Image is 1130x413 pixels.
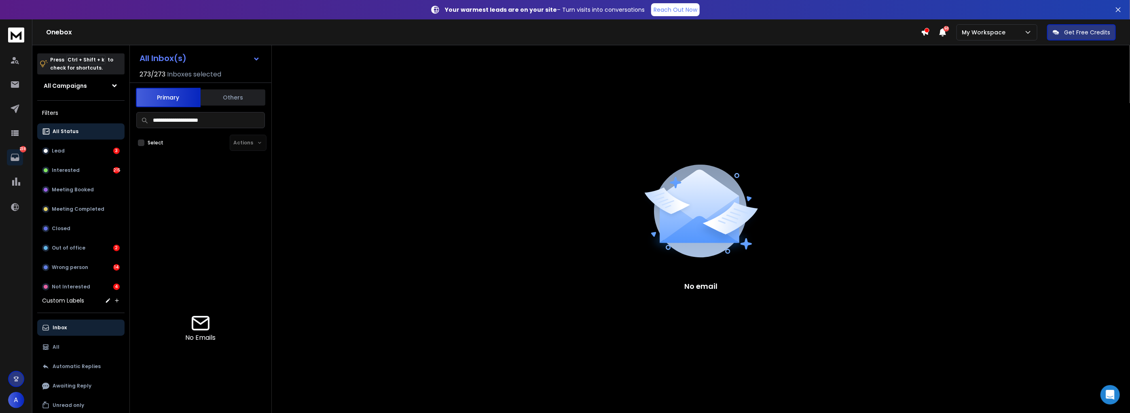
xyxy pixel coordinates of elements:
p: My Workspace [962,28,1009,36]
button: Lead3 [37,143,125,159]
button: Meeting Completed [37,201,125,217]
p: Get Free Credits [1064,28,1110,36]
span: Ctrl + Shift + k [66,55,106,64]
button: Not Interested4 [37,279,125,295]
h1: All Campaigns [44,82,87,90]
div: 14 [113,264,120,271]
a: 238 [7,149,23,165]
button: A [8,392,24,408]
p: Interested [52,167,80,174]
h3: Custom Labels [42,297,84,305]
span: 273 / 273 [140,70,165,79]
p: Closed [52,225,70,232]
p: Lead [52,148,65,154]
p: Not Interested [52,284,90,290]
p: Out of office [52,245,85,251]
button: Out of office2 [37,240,125,256]
div: 4 [113,284,120,290]
div: 3 [113,148,120,154]
h3: Inboxes selected [167,70,221,79]
p: Wrong person [52,264,88,271]
button: Primary [136,88,201,107]
p: 238 [20,146,26,152]
button: Automatic Replies [37,358,125,375]
p: Meeting Completed [52,206,104,212]
a: Reach Out Now [651,3,700,16]
p: Reach Out Now [654,6,697,14]
p: Awaiting Reply [53,383,91,389]
p: No Emails [186,333,216,343]
button: Interested215 [37,162,125,178]
p: All [53,344,59,350]
p: Unread only [53,402,84,409]
img: logo [8,28,24,42]
p: No email [684,281,717,292]
strong: Your warmest leads are on your site [445,6,557,14]
button: Others [201,89,265,106]
h1: All Inbox(s) [140,54,186,62]
button: All [37,339,125,355]
button: All Campaigns [37,78,125,94]
div: 215 [113,167,120,174]
p: Automatic Replies [53,363,101,370]
label: Select [148,140,163,146]
p: Press to check for shortcuts. [50,56,113,72]
button: All Inbox(s) [133,50,267,66]
p: – Turn visits into conversations [445,6,645,14]
button: Inbox [37,320,125,336]
h1: Onebox [46,28,921,37]
button: All Status [37,123,125,140]
p: Meeting Booked [52,186,94,193]
button: Closed [37,220,125,237]
div: 2 [113,245,120,251]
button: Awaiting Reply [37,378,125,394]
span: 50 [944,26,949,32]
div: Open Intercom Messenger [1100,385,1120,405]
h3: Filters [37,107,125,119]
p: All Status [53,128,78,135]
button: Meeting Booked [37,182,125,198]
button: Wrong person14 [37,259,125,275]
p: Inbox [53,324,67,331]
button: Get Free Credits [1047,24,1116,40]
